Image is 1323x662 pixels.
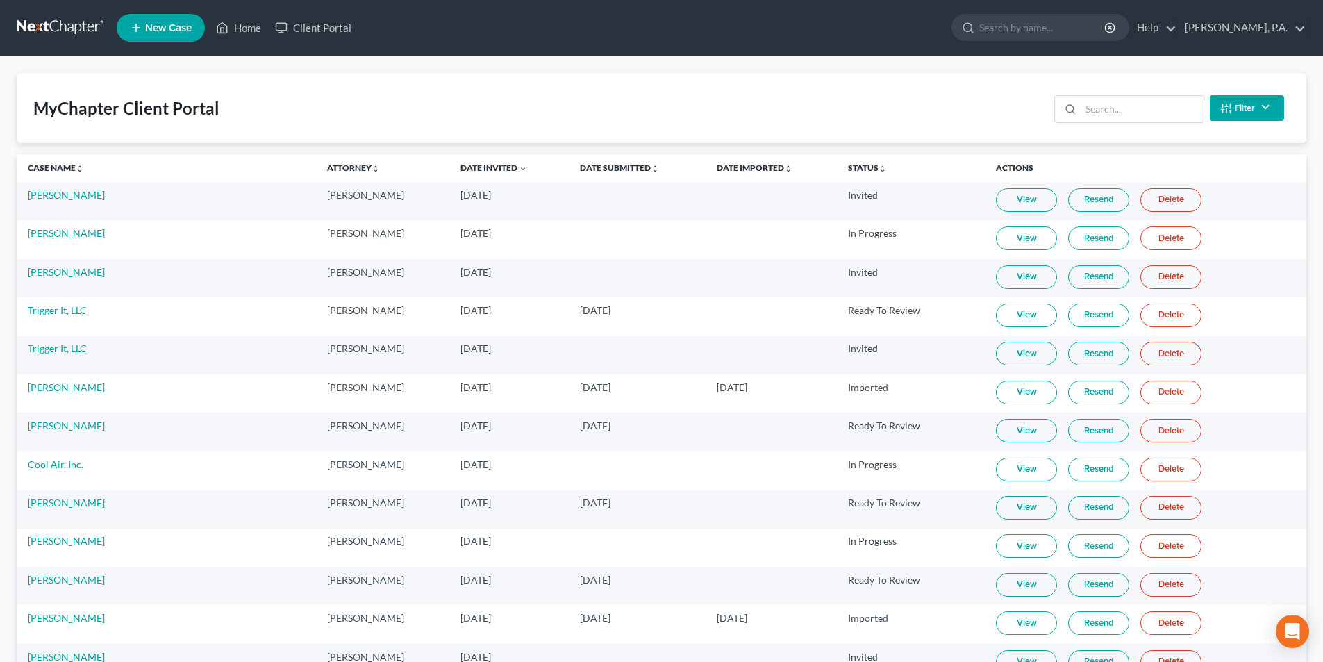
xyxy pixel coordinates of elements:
[460,266,491,278] span: [DATE]
[1068,458,1129,481] a: Resend
[460,535,491,547] span: [DATE]
[580,381,610,393] span: [DATE]
[316,259,449,297] td: [PERSON_NAME]
[519,165,527,173] i: expand_more
[996,381,1057,404] a: View
[33,97,219,119] div: MyChapter Client Portal
[76,165,84,173] i: unfold_more
[1140,226,1201,250] a: Delete
[460,381,491,393] span: [DATE]
[1068,496,1129,520] a: Resend
[580,497,610,508] span: [DATE]
[717,381,747,393] span: [DATE]
[848,163,887,173] a: Statusunfold_more
[1140,188,1201,212] a: Delete
[580,304,610,316] span: [DATE]
[837,452,985,490] td: In Progress
[985,154,1306,182] th: Actions
[837,297,985,336] td: Ready To Review
[28,497,105,508] a: [PERSON_NAME]
[316,413,449,451] td: [PERSON_NAME]
[316,336,449,374] td: [PERSON_NAME]
[316,529,449,567] td: [PERSON_NAME]
[979,15,1106,40] input: Search by name...
[28,458,83,470] a: Cool Air, Inc.
[1068,188,1129,212] a: Resend
[837,490,985,528] td: Ready To Review
[1140,573,1201,597] a: Delete
[460,163,527,173] a: Date Invited expand_more
[316,182,449,220] td: [PERSON_NAME]
[879,165,887,173] i: unfold_more
[1068,342,1129,365] a: Resend
[1140,342,1201,365] a: Delete
[316,297,449,336] td: [PERSON_NAME]
[1068,304,1129,327] a: Resend
[1140,265,1201,289] a: Delete
[1140,534,1201,558] a: Delete
[28,189,105,201] a: [PERSON_NAME]
[1140,304,1201,327] a: Delete
[837,374,985,413] td: Imported
[1068,381,1129,404] a: Resend
[1140,419,1201,442] a: Delete
[837,567,985,605] td: Ready To Review
[1140,381,1201,404] a: Delete
[28,420,105,431] a: [PERSON_NAME]
[996,188,1057,212] a: View
[316,490,449,528] td: [PERSON_NAME]
[372,165,380,173] i: unfold_more
[1068,419,1129,442] a: Resend
[837,182,985,220] td: Invited
[460,574,491,586] span: [DATE]
[1130,15,1176,40] a: Help
[784,165,792,173] i: unfold_more
[145,23,192,33] span: New Case
[316,452,449,490] td: [PERSON_NAME]
[1068,226,1129,250] a: Resend
[996,342,1057,365] a: View
[460,458,491,470] span: [DATE]
[1210,95,1284,121] button: Filter
[1140,496,1201,520] a: Delete
[316,605,449,643] td: [PERSON_NAME]
[580,420,610,431] span: [DATE]
[460,420,491,431] span: [DATE]
[316,567,449,605] td: [PERSON_NAME]
[28,535,105,547] a: [PERSON_NAME]
[837,529,985,567] td: In Progress
[460,304,491,316] span: [DATE]
[460,227,491,239] span: [DATE]
[1068,265,1129,289] a: Resend
[580,574,610,586] span: [DATE]
[837,605,985,643] td: Imported
[209,15,268,40] a: Home
[28,612,105,624] a: [PERSON_NAME]
[28,381,105,393] a: [PERSON_NAME]
[717,163,792,173] a: Date Importedunfold_more
[268,15,358,40] a: Client Portal
[996,419,1057,442] a: View
[460,189,491,201] span: [DATE]
[837,336,985,374] td: Invited
[837,220,985,258] td: In Progress
[1140,458,1201,481] a: Delete
[460,497,491,508] span: [DATE]
[1178,15,1306,40] a: [PERSON_NAME], P.A.
[28,266,105,278] a: [PERSON_NAME]
[460,342,491,354] span: [DATE]
[996,304,1057,327] a: View
[316,374,449,413] td: [PERSON_NAME]
[316,220,449,258] td: [PERSON_NAME]
[996,226,1057,250] a: View
[327,163,380,173] a: Attorneyunfold_more
[837,413,985,451] td: Ready To Review
[996,458,1057,481] a: View
[717,612,747,624] span: [DATE]
[996,573,1057,597] a: View
[837,259,985,297] td: Invited
[28,304,87,316] a: Trigger It, LLC
[580,163,659,173] a: Date Submittedunfold_more
[580,612,610,624] span: [DATE]
[1068,534,1129,558] a: Resend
